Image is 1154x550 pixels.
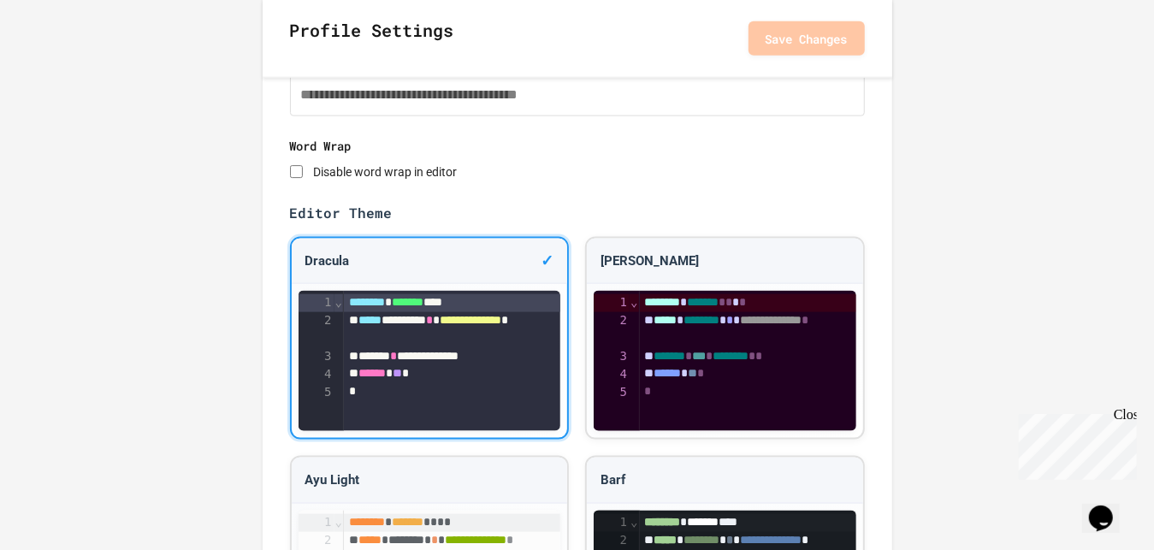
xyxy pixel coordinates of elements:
[587,239,862,285] div: [PERSON_NAME]
[292,458,567,504] div: Ayu Light
[594,366,630,384] div: 4
[334,515,343,529] span: Fold line
[299,514,334,532] div: 1
[299,348,334,366] div: 3
[587,458,862,504] div: Barf
[299,312,334,348] div: 2
[7,7,118,109] div: Chat with us now!Close
[594,348,630,366] div: 3
[290,203,865,223] label: Editor Theme
[630,295,638,309] span: Fold line
[594,514,630,532] div: 1
[1012,407,1137,480] iframe: chat widget
[299,294,334,312] div: 1
[594,294,630,312] div: 1
[313,165,457,179] label: Disable word wrap in editor
[1082,482,1137,533] iframe: chat widget
[299,366,334,384] div: 4
[292,239,567,285] div: Dracula
[290,17,454,60] h2: Profile Settings
[290,137,865,155] label: Word Wrap
[334,295,343,309] span: Fold line
[749,21,865,56] button: Save Changes
[594,312,630,348] div: 2
[299,384,334,401] div: 5
[630,515,638,529] span: Fold line
[594,384,630,402] div: 5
